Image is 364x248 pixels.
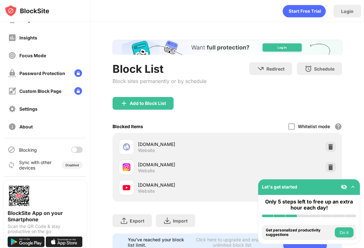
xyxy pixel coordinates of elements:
iframe: Banner [113,40,342,55]
div: Only 5 steps left to free up an extra hour each day! [262,199,356,211]
div: Get personalized productivity suggestions [266,228,333,237]
div: You’ve reached your block list limit. [128,237,185,248]
div: Focus Mode [19,53,46,58]
div: Add to Block List [130,101,166,106]
img: settings-off.svg [8,105,16,113]
div: Login [341,9,354,14]
div: Let's get started [262,184,297,189]
img: favicons [123,143,130,151]
img: sync-icon.svg [8,161,15,169]
div: Usage Limit [19,17,45,23]
div: Export [130,218,144,224]
img: blocking-icon.svg [8,146,15,154]
img: about-off.svg [8,123,16,131]
img: eye-not-visible.svg [341,184,347,190]
img: insights-off.svg [8,34,16,42]
img: get-it-on-google-play.svg [8,237,45,247]
div: Import [173,218,188,224]
div: Redirect [266,66,285,72]
img: password-protection-off.svg [8,69,16,77]
div: Whitelist mode [298,124,330,129]
div: Password Protection [19,71,65,76]
div: About [19,124,33,129]
div: Website [138,168,155,174]
div: Sync with other devices [19,160,52,170]
button: Do it [335,227,354,238]
div: BlockSite App on your Smartphone [8,210,83,223]
div: Scan the QR Code & stay productive on the go [8,224,83,234]
div: Blocked Items [113,124,143,129]
div: Website [138,188,155,194]
div: Click here to upgrade and enjoy an unlimited block list. [189,237,276,248]
div: Disabled [65,163,79,167]
img: favicons [123,163,130,171]
div: [DOMAIN_NAME] [138,182,227,188]
div: animation [283,5,326,17]
div: Blocking [19,147,37,153]
div: [DOMAIN_NAME] [138,141,227,148]
img: lock-menu.svg [74,69,82,77]
div: [DOMAIN_NAME] [138,161,227,168]
div: Schedule [314,66,334,72]
img: omni-setup-toggle.svg [350,184,356,190]
div: Custom Block Page [19,88,61,94]
div: Settings [19,106,38,112]
img: download-on-the-app-store.svg [46,237,83,247]
img: focus-off.svg [8,52,16,59]
div: Block sites permanently or by schedule [113,78,207,84]
div: Website [138,148,155,153]
img: lock-menu.svg [74,87,82,95]
img: logo-blocksite.svg [4,4,49,17]
img: options-page-qr-code.png [8,184,31,207]
div: Insights [19,35,37,40]
img: favicons [123,184,130,191]
img: customize-block-page-off.svg [8,87,16,95]
div: Block List [113,62,207,75]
